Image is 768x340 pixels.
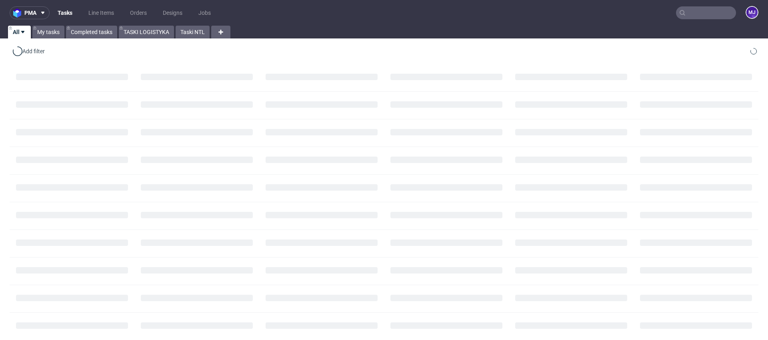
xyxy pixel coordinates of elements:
a: Completed tasks [66,26,117,38]
button: pma [10,6,50,19]
a: TASKI LOGISTYKA [119,26,174,38]
figcaption: MJ [746,7,758,18]
a: Jobs [194,6,216,19]
a: Tasks [53,6,77,19]
span: pma [24,10,36,16]
a: My tasks [32,26,64,38]
div: Add filter [11,45,46,58]
a: Orders [125,6,152,19]
a: Designs [158,6,187,19]
a: Taski NTL [176,26,210,38]
a: Line Items [84,6,119,19]
img: logo [13,8,24,18]
a: All [8,26,31,38]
